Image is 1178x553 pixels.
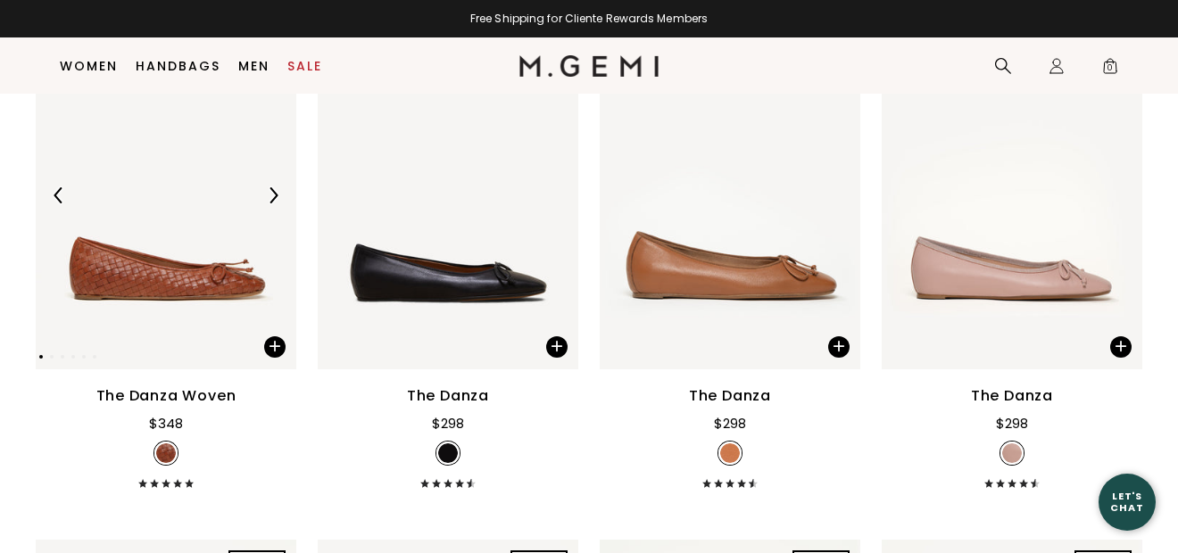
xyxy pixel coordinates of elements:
img: v_7323851030587_SWATCH_50x.jpg [156,443,176,463]
a: The Danza$298 [600,21,860,496]
div: The Danza [689,385,771,407]
a: Sale [287,59,322,73]
div: The Danza [407,385,489,407]
a: Handbags [136,59,220,73]
div: $298 [714,413,746,434]
div: The Danza [971,385,1053,407]
a: The Danza$298 [318,21,578,496]
img: v_11364_SWATCH_50x.jpg [438,443,458,463]
img: M.Gemi [519,55,660,77]
a: The Danza$298 [882,21,1142,496]
img: v_12683_SWATCH_50x.jpg [1002,443,1022,463]
img: Previous Arrow [51,187,67,203]
a: Women [60,59,118,73]
img: v_11357_SWATCH_50x.jpg [720,443,740,463]
div: $298 [996,413,1028,434]
img: Next Arrow [265,187,281,203]
div: Let's Chat [1099,491,1156,513]
a: Men [238,59,270,73]
div: $298 [432,413,464,434]
div: The Danza Woven [96,385,236,407]
span: 0 [1101,61,1119,78]
a: Previous ArrowNext ArrowThe Danza Woven$348 [36,21,296,496]
div: $348 [149,413,183,434]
